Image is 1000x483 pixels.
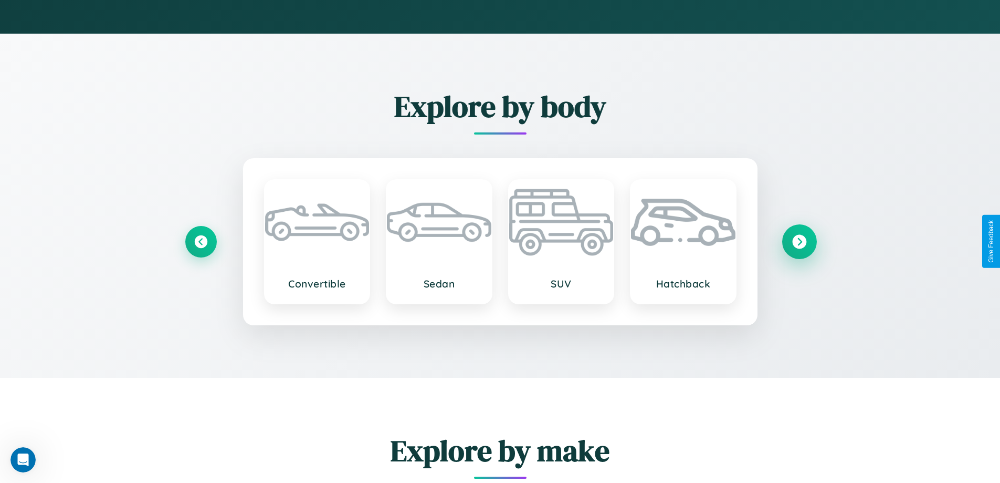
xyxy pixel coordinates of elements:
[185,430,815,471] h2: Explore by make
[987,220,995,263] div: Give Feedback
[397,278,481,290] h3: Sedan
[10,447,36,472] iframe: Intercom live chat
[276,278,359,290] h3: Convertible
[520,278,603,290] h3: SUV
[185,86,815,127] h2: Explore by body
[641,278,725,290] h3: Hatchback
